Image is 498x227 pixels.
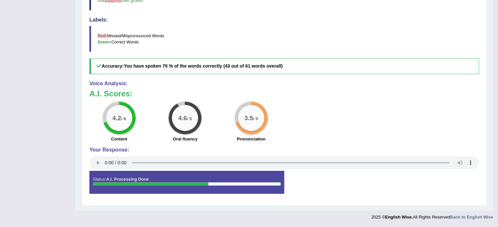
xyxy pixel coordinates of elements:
h4: Voice Analysis: [89,81,479,87]
big: 4.2 [112,114,121,122]
strong: A.I. Processing Done [106,177,149,182]
small: / 6 [121,116,126,121]
h4: Labels: [89,17,479,23]
big: 4.6 [178,114,187,122]
label: Content [111,136,127,142]
strong: English Wise. [385,215,413,219]
label: Oral fluency [173,136,197,142]
a: Back to English Wise [450,215,493,219]
label: Pronunciation [237,136,265,142]
blockquote: Missed/Mispronounced Words Correct Words [89,26,479,52]
big: 3.5 [244,114,253,122]
small: / 5 [253,116,258,121]
b: Red: [98,33,107,38]
h5: Accuracy: [89,58,479,74]
small: / 5 [187,116,192,121]
h4: Your Response: [89,147,479,153]
div: 2025 © All Rights Reserved [371,211,493,220]
div: Status: [89,171,284,194]
b: A.I. Scores: [89,89,133,98]
b: Green: [98,40,111,44]
b: You have spoken 70 % of the words correctly (43 out of 61 words overall) [124,63,283,69]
